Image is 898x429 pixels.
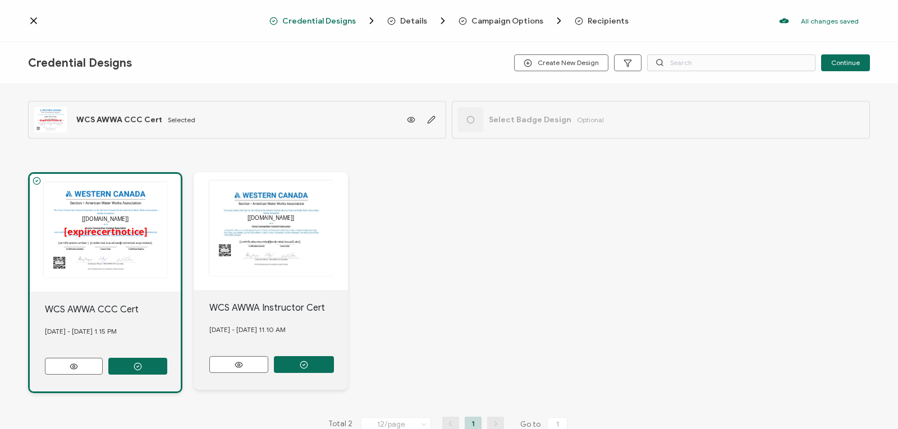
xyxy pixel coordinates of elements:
div: [DATE] - [DATE] 1.15 PM [45,316,181,347]
span: Campaign Options [459,15,565,26]
span: Continue [831,59,860,66]
span: Select Badge Design [489,115,571,124]
input: Search [647,54,815,71]
span: Selected [168,116,195,124]
div: [DATE] - [DATE] 11.10 AM [209,315,349,345]
span: Optional [577,116,604,124]
span: Details [387,15,448,26]
span: Recipients [575,17,629,25]
div: WCS AWWA Instructor Cert [209,301,349,315]
span: Campaign Options [471,17,543,25]
span: Credential Designs [28,56,132,70]
span: Credential Designs [282,17,356,25]
span: Recipients [588,17,629,25]
span: Credential Designs [269,15,377,26]
span: Details [400,17,427,25]
iframe: Chat Widget [842,375,898,429]
button: Create New Design [514,54,608,71]
span: Create New Design [524,59,599,67]
span: WCS AWWA CCC Cert [76,115,162,124]
div: WCS AWWA CCC Cert [45,303,181,316]
p: All changes saved [801,17,859,25]
button: Continue [821,54,870,71]
div: Breadcrumb [269,15,629,26]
